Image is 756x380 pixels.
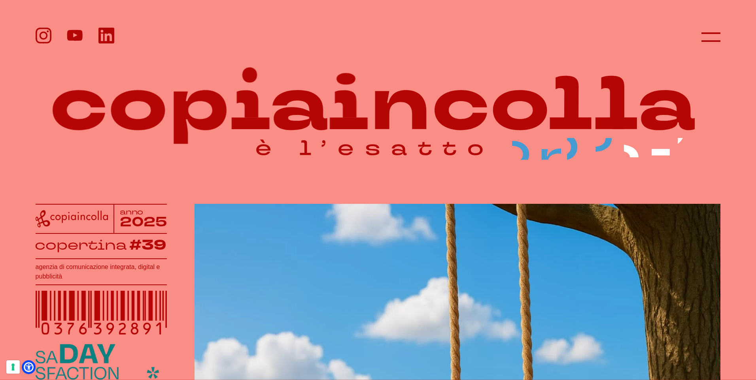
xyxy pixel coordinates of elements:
[120,213,167,231] tspan: 2025
[129,235,166,255] tspan: #39
[35,236,127,254] tspan: copertina
[24,362,34,372] a: Open Accessibility Menu
[6,360,20,374] button: Le tue preferenze relative al consenso per le tecnologie di tracciamento
[36,262,167,281] h1: agenzia di comunicazione integrata, digital e pubblicità
[120,207,144,217] tspan: anno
